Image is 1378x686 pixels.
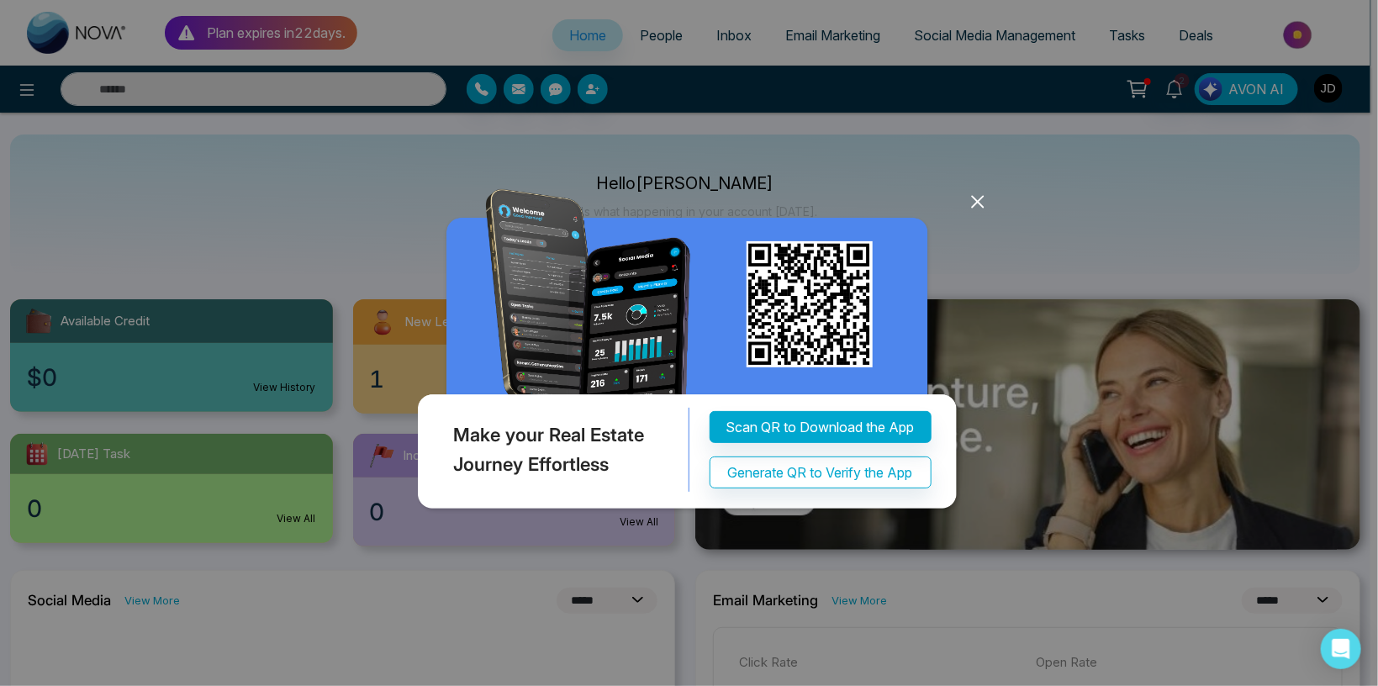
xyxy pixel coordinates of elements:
button: Scan QR to Download the App [710,411,932,443]
div: Make your Real Estate Journey Effortless [414,408,689,492]
img: QRModal [414,189,965,516]
img: qr_for_download_app.png [747,241,873,367]
div: Open Intercom Messenger [1321,629,1361,669]
button: Generate QR to Verify the App [710,456,932,488]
